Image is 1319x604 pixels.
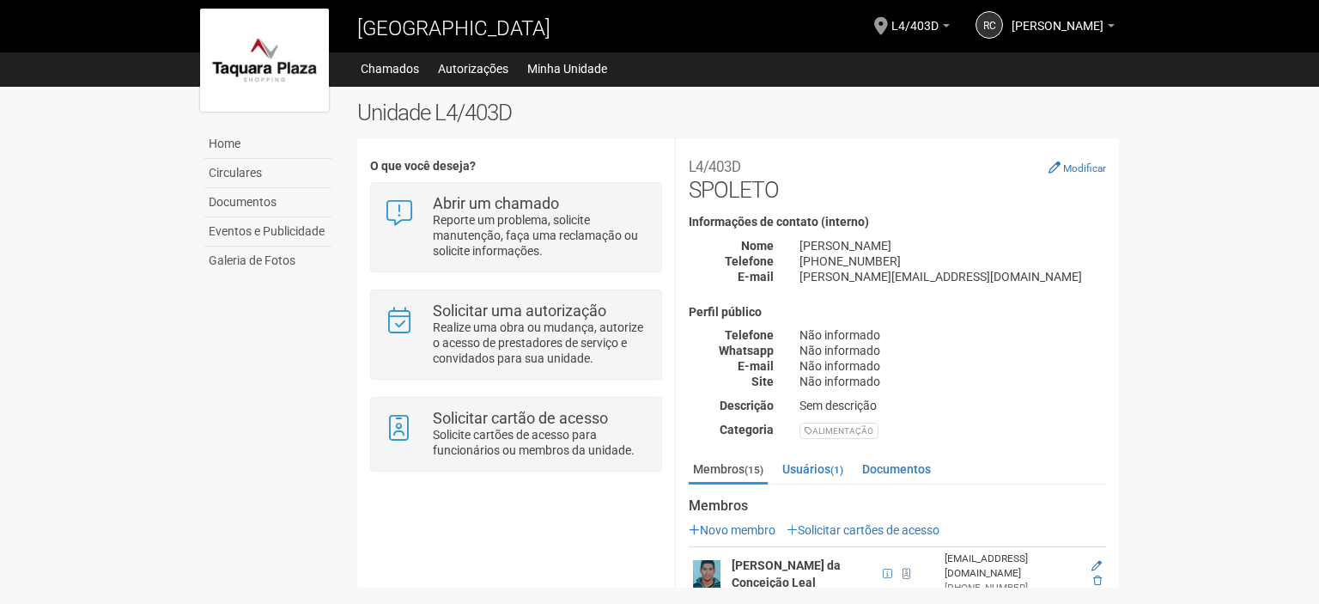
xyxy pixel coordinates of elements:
[357,100,1119,125] h2: Unidade L4/403D
[527,57,607,81] a: Minha Unidade
[945,581,1079,595] div: [PHONE_NUMBER]
[976,11,1003,39] a: RC
[384,411,647,458] a: Solicitar cartão de acesso Solicite cartões de acesso para funcionários ou membros da unidade.
[1012,3,1103,33] span: RENATA COELHO DO NASCIMENTO
[1049,161,1106,174] a: Modificar
[725,254,774,268] strong: Telefone
[787,238,1119,253] div: [PERSON_NAME]
[204,247,331,275] a: Galeria de Fotos
[689,151,1106,203] h2: SPOLETO
[689,456,768,485] a: Membros(15)
[787,269,1119,284] div: [PERSON_NAME][EMAIL_ADDRESS][DOMAIN_NAME]
[787,523,939,537] a: Solicitar cartões de acesso
[741,239,774,253] strong: Nome
[719,344,774,357] strong: Whatsapp
[204,130,331,159] a: Home
[689,498,1106,514] strong: Membros
[745,464,763,476] small: (15)
[1063,162,1106,174] small: Modificar
[693,560,720,588] img: user.png
[438,57,508,81] a: Autorizações
[689,158,740,175] small: L4/403D
[433,212,648,259] p: Reporte um problema, solicite manutenção, faça uma reclamação ou solicite informações.
[1091,560,1102,572] a: Editar membro
[891,3,939,33] span: L4/403D
[689,523,775,537] a: Novo membro
[1093,575,1102,587] a: Excluir membro
[433,194,559,212] strong: Abrir um chamado
[858,456,935,482] a: Documentos
[720,399,774,412] strong: Descrição
[751,375,774,388] strong: Site
[204,159,331,188] a: Circulares
[200,9,329,112] img: logo.jpg
[891,21,950,35] a: L4/403D
[357,16,550,40] span: [GEOGRAPHIC_DATA]
[361,57,419,81] a: Chamados
[738,359,774,373] strong: E-mail
[787,398,1119,413] div: Sem descrição
[689,216,1106,229] h4: Informações de contato (interno)
[1012,21,1115,35] a: [PERSON_NAME]
[370,160,661,173] h4: O que você deseja?
[778,456,848,482] a: Usuários(1)
[787,358,1119,374] div: Não informado
[433,302,606,320] strong: Solicitar uma autorização
[720,423,774,436] strong: Categoria
[787,327,1119,343] div: Não informado
[204,188,331,217] a: Documentos
[945,552,1079,581] div: [EMAIL_ADDRESS][DOMAIN_NAME]
[433,409,608,427] strong: Solicitar cartão de acesso
[738,270,774,284] strong: E-mail
[384,196,647,259] a: Abrir um chamado Reporte um problema, solicite manutenção, faça uma reclamação ou solicite inform...
[799,423,878,439] div: ALIMENTAÇÃO
[384,303,647,366] a: Solicitar uma autorização Realize uma obra ou mudança, autorize o acesso de prestadores de serviç...
[787,343,1119,358] div: Não informado
[689,306,1106,319] h4: Perfil público
[725,328,774,342] strong: Telefone
[433,427,648,458] p: Solicite cartões de acesso para funcionários ou membros da unidade.
[830,464,843,476] small: (1)
[732,558,841,589] strong: [PERSON_NAME] da Conceição Leal
[433,320,648,366] p: Realize uma obra ou mudança, autorize o acesso de prestadores de serviço e convidados para sua un...
[204,217,331,247] a: Eventos e Publicidade
[787,253,1119,269] div: [PHONE_NUMBER]
[787,374,1119,389] div: Não informado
